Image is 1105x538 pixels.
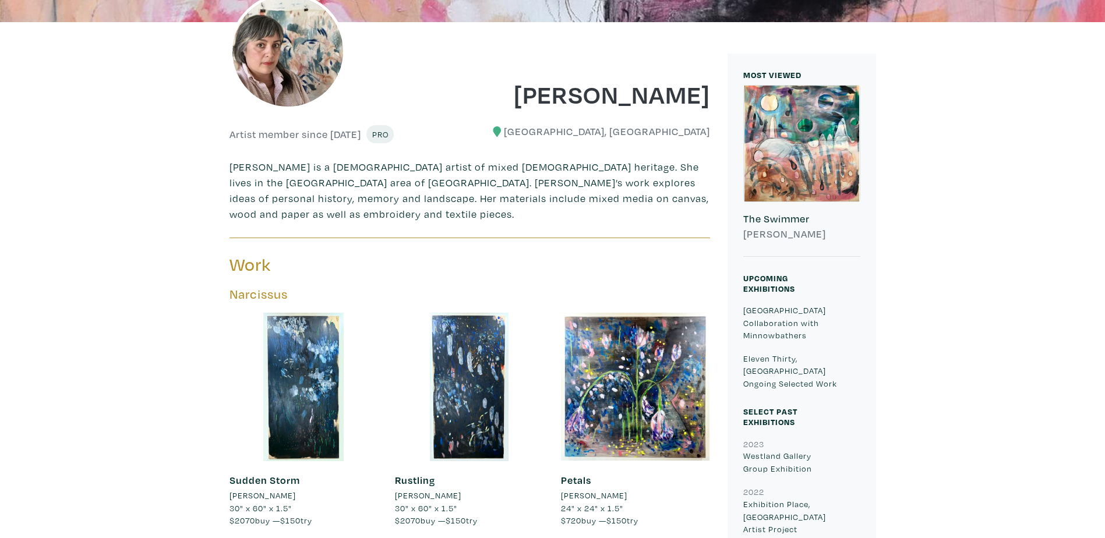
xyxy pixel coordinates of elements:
[743,85,860,257] a: The Swimmer [PERSON_NAME]
[230,515,312,526] span: buy — try
[561,473,591,487] a: Petals
[743,486,764,497] small: 2022
[743,272,795,294] small: Upcoming Exhibitions
[280,515,301,526] span: $150
[395,515,421,526] span: $2070
[230,128,361,141] h6: Artist member since [DATE]
[743,449,860,475] p: Westland Gallery Group Exhibition
[446,515,466,526] span: $150
[395,489,461,502] li: [PERSON_NAME]
[395,502,457,514] span: 30" x 60" x 1.5"
[743,304,860,342] p: [GEOGRAPHIC_DATA] Collaboration with Minnowbathers
[561,489,627,502] li: [PERSON_NAME]
[743,69,802,80] small: MOST VIEWED
[230,254,461,276] h3: Work
[561,502,623,514] span: 24" x 24" x 1.5"
[230,473,300,487] a: Sudden Storm
[230,502,292,514] span: 30" x 60" x 1.5"
[395,515,478,526] span: buy — try
[743,228,860,240] h6: [PERSON_NAME]
[561,515,581,526] span: $720
[395,489,543,502] a: [PERSON_NAME]
[230,515,255,526] span: $2070
[743,213,860,225] h6: The Swimmer
[230,159,710,222] p: [PERSON_NAME] is a [DEMOGRAPHIC_DATA] artist of mixed [DEMOGRAPHIC_DATA] heritage. She lives in t...
[230,489,296,502] li: [PERSON_NAME]
[230,286,710,302] h5: Narcissus
[230,489,378,502] a: [PERSON_NAME]
[743,352,860,390] p: Eleven Thirty, [GEOGRAPHIC_DATA] Ongoing Selected Work
[743,406,797,427] small: Select Past Exhibitions
[606,515,627,526] span: $150
[743,438,764,449] small: 2023
[372,129,389,140] span: Pro
[478,78,710,109] h1: [PERSON_NAME]
[743,498,860,536] p: Exhibition Place, [GEOGRAPHIC_DATA] Artist Project
[561,489,709,502] a: [PERSON_NAME]
[561,515,638,526] span: buy — try
[478,125,710,138] h6: [GEOGRAPHIC_DATA], [GEOGRAPHIC_DATA]
[395,473,435,487] a: Rustling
